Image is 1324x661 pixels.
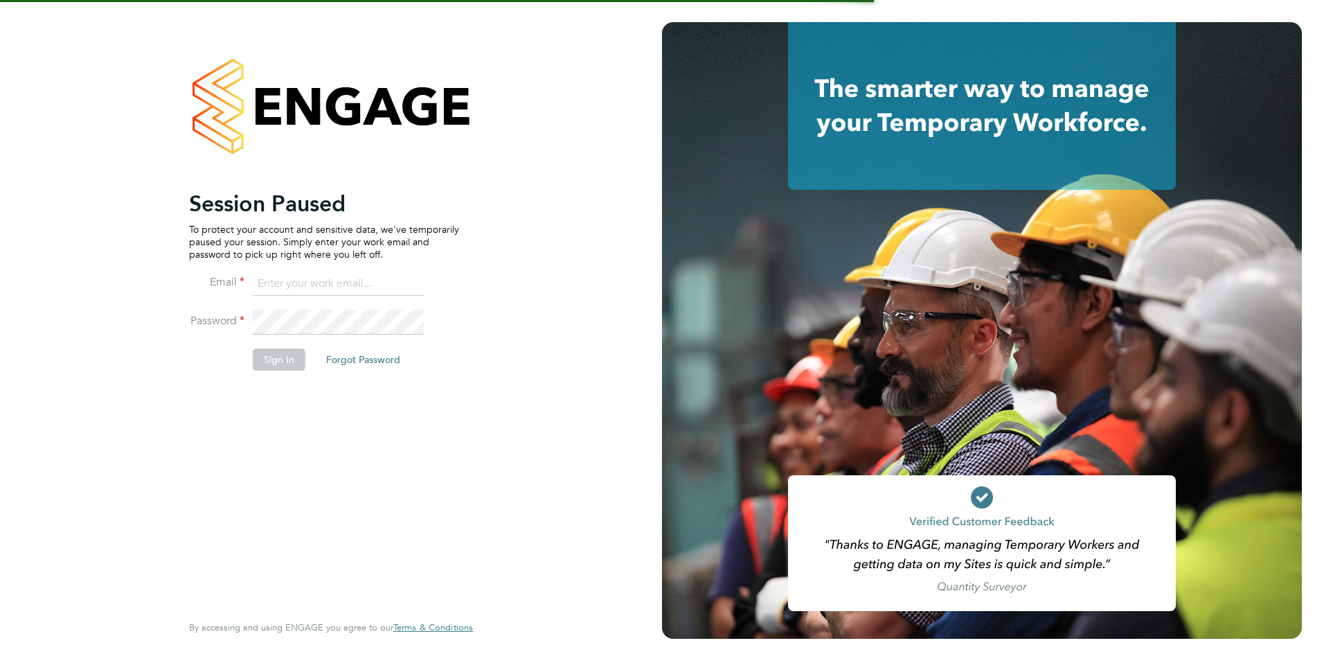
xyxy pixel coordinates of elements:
label: Email [189,275,244,290]
p: To protect your account and sensitive data, we've temporarily paused your session. Simply enter y... [189,223,459,261]
button: Forgot Password [315,349,411,371]
input: Enter your work email... [253,272,424,297]
h2: Session Paused [189,190,459,218]
span: Terms & Conditions [393,622,473,633]
span: By accessing and using ENGAGE you agree to our [189,622,473,633]
a: Terms & Conditions [393,622,473,633]
button: Sign In [253,349,305,371]
label: Password [189,314,244,328]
